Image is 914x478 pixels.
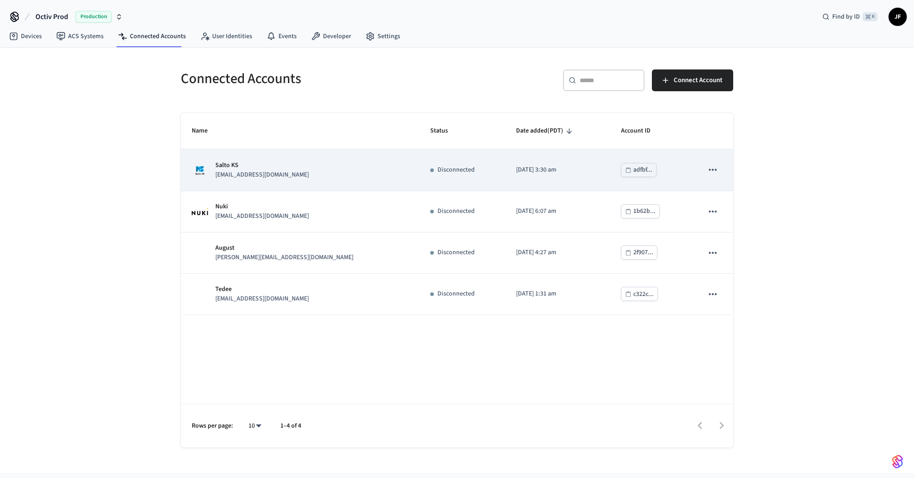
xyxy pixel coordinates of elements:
a: Connected Accounts [111,28,193,44]
button: JF [889,8,907,26]
span: ⌘ K [863,12,878,21]
img: Salto KS Logo [192,162,208,178]
div: Find by ID⌘ K [815,9,885,25]
p: 1–4 of 4 [280,421,301,431]
span: Name [192,124,219,138]
a: Events [259,28,304,44]
h5: Connected Accounts [181,69,452,88]
span: Production [75,11,112,23]
div: adfbf... [633,164,652,176]
img: SeamLogoGradient.69752ec5.svg [892,454,903,469]
p: Disconnected [437,207,475,216]
a: Devices [2,28,49,44]
span: Find by ID [832,12,860,21]
button: Connect Account [652,69,733,91]
div: 10 [244,419,266,433]
p: Disconnected [437,165,475,175]
div: c322c... [633,289,654,300]
button: 1b62b... [621,204,660,218]
p: [EMAIL_ADDRESS][DOMAIN_NAME] [215,170,309,180]
a: Settings [358,28,407,44]
p: [DATE] 4:27 am [516,248,599,257]
p: Disconnected [437,248,475,257]
p: [DATE] 3:30 am [516,165,599,175]
p: Tedee [215,285,309,294]
p: [EMAIL_ADDRESS][DOMAIN_NAME] [215,212,309,221]
button: c322c... [621,287,658,301]
span: Date added(PDT) [516,124,575,138]
button: 2f907... [621,246,657,260]
span: JF [889,9,906,25]
p: Nuki [215,202,309,212]
div: 1b62b... [633,206,656,217]
p: [DATE] 1:31 am [516,289,599,299]
p: Rows per page: [192,421,233,431]
span: Connect Account [674,74,722,86]
a: Developer [304,28,358,44]
p: [PERSON_NAME][EMAIL_ADDRESS][DOMAIN_NAME] [215,253,353,262]
p: August [215,243,353,253]
img: Nuki Logo, Square [192,208,208,215]
span: Status [430,124,460,138]
a: User Identities [193,28,259,44]
p: [EMAIL_ADDRESS][DOMAIN_NAME] [215,294,309,304]
div: 2f907... [633,247,653,258]
span: Octiv Prod [35,11,68,22]
p: [DATE] 6:07 am [516,207,599,216]
span: Account ID [621,124,662,138]
p: Salto KS [215,161,309,170]
p: Disconnected [437,289,475,299]
button: adfbf... [621,163,656,177]
table: sticky table [181,113,733,315]
a: ACS Systems [49,28,111,44]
